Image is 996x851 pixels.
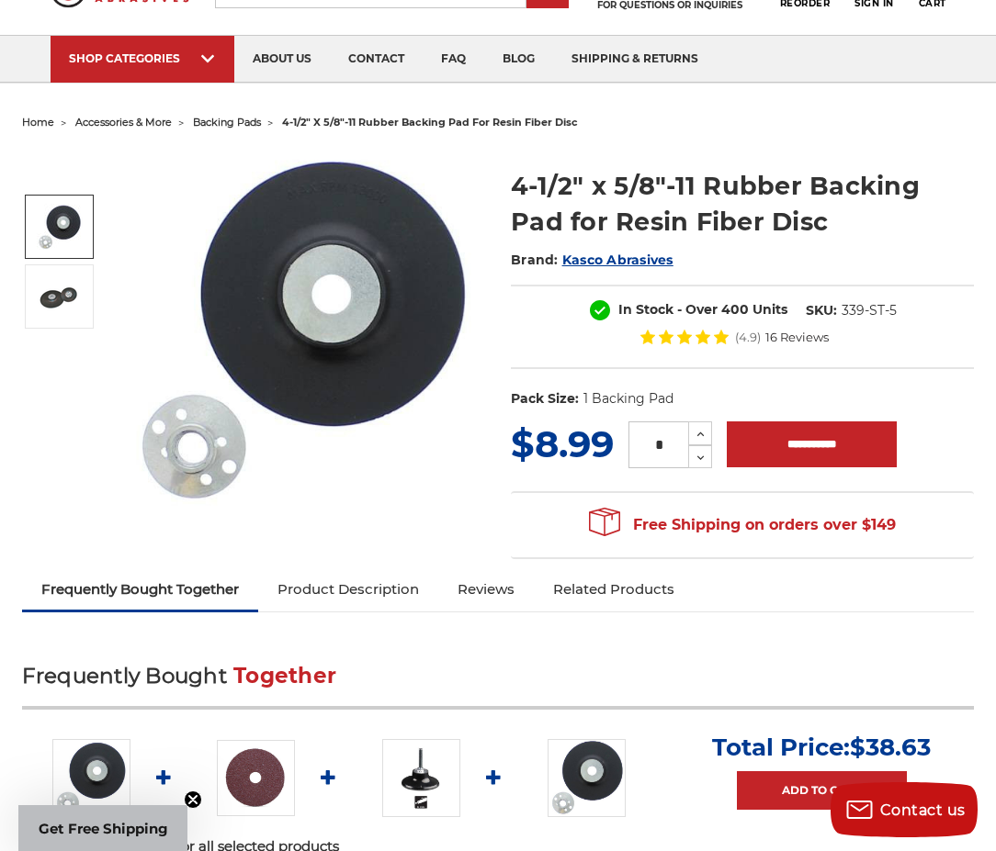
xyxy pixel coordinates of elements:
span: (4.9) [735,331,761,343]
span: Frequently Bought [22,663,227,689]
a: shipping & returns [553,36,717,83]
a: faq [423,36,484,83]
a: Frequently Bought Together [22,569,258,610]
img: 4-1/2" Resin Fiber Disc Backing Pad Flexible Rubber [37,204,83,250]
span: Get Free Shipping [39,820,168,837]
button: Contact us [831,782,978,837]
a: about us [234,36,330,83]
span: 4-1/2" x 5/8"-11 rubber backing pad for resin fiber disc [282,116,578,129]
span: Contact us [880,801,966,819]
a: blog [484,36,553,83]
span: $38.63 [850,733,931,762]
span: Together [233,663,336,689]
span: 16 Reviews [765,331,829,343]
div: SHOP CATEGORIES [69,51,216,65]
span: Free Shipping on orders over $149 [589,507,896,543]
span: $8.99 [511,421,614,466]
a: contact [330,36,423,83]
dd: 339-ST-5 [842,301,897,320]
dt: Pack Size: [511,389,579,409]
span: Units [753,301,787,318]
a: home [22,116,54,129]
a: Kasco Abrasives [562,252,673,268]
a: backing pads [193,116,261,129]
a: Product Description [258,569,438,610]
a: Reviews [438,569,534,610]
a: Add to Cart [737,771,907,810]
h1: 4-1/2" x 5/8"-11 Rubber Backing Pad for Resin Fiber Disc [511,168,974,240]
button: Close teaser [184,790,202,809]
span: - Over [677,301,718,318]
img: 4-1/2" Resin Fiber Disc Backing Pad Flexible Rubber [125,149,485,509]
p: Total Price: [712,733,931,762]
div: Get Free ShippingClose teaser [18,805,187,851]
a: accessories & more [75,116,172,129]
img: 4-1/2" Resin Fiber Disc Backing Pad Flexible Rubber [52,739,130,817]
dt: SKU: [806,301,837,320]
dd: 1 Backing Pad [583,389,673,409]
span: In Stock [618,301,673,318]
span: 400 [721,301,749,318]
a: Related Products [534,569,694,610]
img: 4.5 Inch Rubber Resin Fibre Disc Back Pad [37,274,83,319]
span: Brand: [511,252,559,268]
